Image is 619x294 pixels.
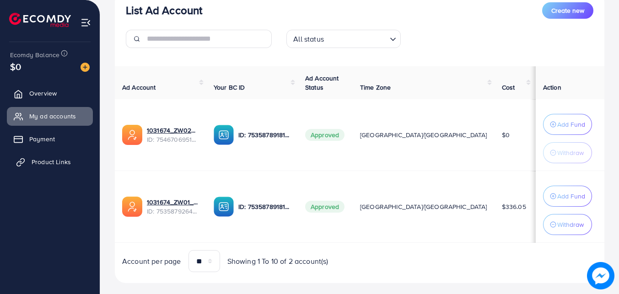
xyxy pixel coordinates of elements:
span: Ad Account [122,83,156,92]
input: Search for option [327,31,386,46]
h3: List Ad Account [126,4,202,17]
span: My ad accounts [29,112,76,121]
img: ic-ba-acc.ded83a64.svg [214,125,234,145]
span: Action [543,83,561,92]
span: Time Zone [360,83,391,92]
span: Your BC ID [214,83,245,92]
img: menu [81,17,91,28]
a: Payment [7,130,93,148]
span: Ecomdy Balance [10,50,59,59]
a: Product Links [7,153,93,171]
button: Create new [542,2,593,19]
div: Search for option [286,30,401,48]
img: ic-ads-acc.e4c84228.svg [122,125,142,145]
a: My ad accounts [7,107,93,125]
span: [GEOGRAPHIC_DATA]/[GEOGRAPHIC_DATA] [360,202,487,211]
p: Withdraw [557,147,584,158]
img: ic-ads-acc.e4c84228.svg [122,197,142,217]
img: ic-ba-acc.ded83a64.svg [214,197,234,217]
span: All status [291,32,326,46]
div: <span class='underline'>1031674_ZW02_1757105369245</span></br>7546706951745568775 [147,126,199,144]
button: Withdraw [543,214,592,235]
span: Cost [502,83,515,92]
span: [GEOGRAPHIC_DATA]/[GEOGRAPHIC_DATA] [360,130,487,139]
span: Create new [551,6,584,15]
a: 1031674_ZW01_1754583673159 [147,198,199,207]
span: $0 [10,60,21,73]
span: Account per page [122,256,181,267]
span: Showing 1 To 10 of 2 account(s) [227,256,328,267]
span: Overview [29,89,57,98]
span: Approved [305,129,344,141]
span: Approved [305,201,344,213]
button: Add Fund [543,186,592,207]
p: Add Fund [557,191,585,202]
span: ID: 7535879264429015057 [147,207,199,216]
div: <span class='underline'>1031674_ZW01_1754583673159</span></br>7535879264429015057 [147,198,199,216]
span: ID: 7546706951745568775 [147,135,199,144]
span: $0 [502,130,510,139]
img: image [81,63,90,72]
button: Withdraw [543,142,592,163]
a: 1031674_ZW02_1757105369245 [147,126,199,135]
img: image [587,262,614,289]
span: $336.05 [502,202,526,211]
button: Add Fund [543,114,592,135]
p: ID: 7535878918117670930 [238,129,291,140]
span: Product Links [32,157,71,166]
span: Payment [29,134,55,144]
p: ID: 7535878918117670930 [238,201,291,212]
img: logo [9,13,71,27]
span: Ad Account Status [305,74,339,92]
p: Add Fund [557,119,585,130]
a: Overview [7,84,93,102]
p: Withdraw [557,219,584,230]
